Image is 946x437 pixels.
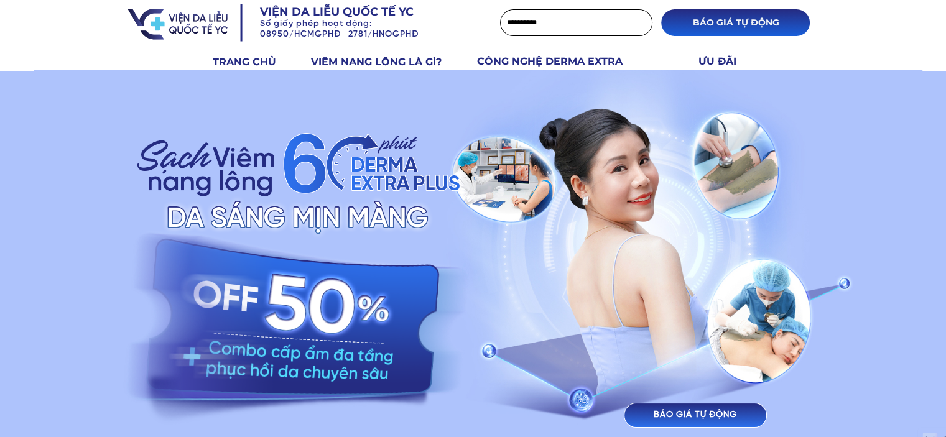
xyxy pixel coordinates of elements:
h3: Số giấy phép hoạt động: 08950/HCMGPHĐ 2781/HNOGPHĐ [260,19,470,40]
h3: ƯU ĐÃI [698,53,751,70]
h3: TRANG CHỦ [213,54,297,70]
p: BÁO GIÁ TỰ ĐỘNG [661,9,810,36]
h3: Viện da liễu quốc tế YC [260,4,452,20]
p: BÁO GIÁ TỰ ĐỘNG [624,403,766,427]
h3: VIÊM NANG LÔNG LÀ GÌ? [311,54,463,70]
h3: CÔNG NGHỆ DERMA EXTRA PLUS [477,53,652,85]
